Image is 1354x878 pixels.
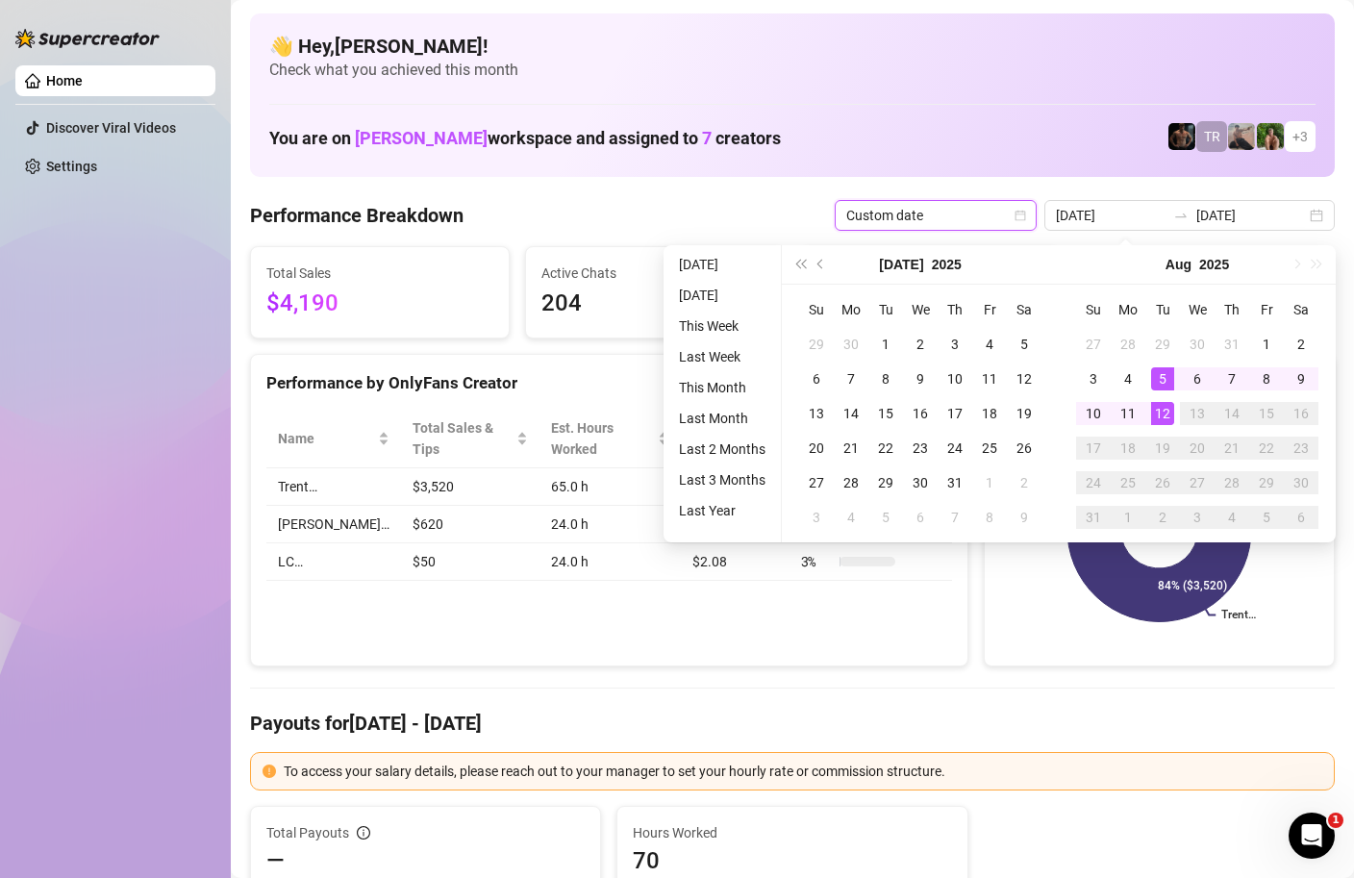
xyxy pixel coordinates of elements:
[834,327,868,362] td: 2025-06-30
[805,437,828,460] div: 20
[1180,500,1215,535] td: 2025-09-03
[539,468,681,506] td: 65.0 h
[1116,402,1140,425] div: 11
[1168,123,1195,150] img: Trent
[1215,292,1249,327] th: Th
[1007,396,1041,431] td: 2025-07-19
[357,826,370,840] span: info-circle
[1013,437,1036,460] div: 26
[1255,402,1278,425] div: 15
[1215,327,1249,362] td: 2025-07-31
[266,543,401,581] td: LC…
[943,333,966,356] div: 3
[671,376,773,399] li: This Month
[1220,402,1243,425] div: 14
[1284,362,1318,396] td: 2025-08-09
[541,263,768,284] span: Active Chats
[1284,292,1318,327] th: Sa
[909,506,932,529] div: 6
[266,506,401,543] td: [PERSON_NAME]…
[799,362,834,396] td: 2025-07-06
[903,396,938,431] td: 2025-07-16
[1186,506,1209,529] div: 3
[1180,327,1215,362] td: 2025-07-30
[1173,208,1189,223] span: to
[1220,367,1243,390] div: 7
[551,417,654,460] div: Est. Hours Worked
[266,468,401,506] td: Trent…
[834,292,868,327] th: Mo
[1013,506,1036,529] div: 9
[1076,292,1111,327] th: Su
[874,367,897,390] div: 8
[1076,465,1111,500] td: 2025-08-24
[1082,367,1105,390] div: 3
[1076,500,1111,535] td: 2025-08-31
[1116,437,1140,460] div: 18
[1215,431,1249,465] td: 2025-08-21
[938,327,972,362] td: 2025-07-03
[541,286,768,322] span: 204
[1249,327,1284,362] td: 2025-08-01
[539,506,681,543] td: 24.0 h
[943,402,966,425] div: 17
[1284,465,1318,500] td: 2025-08-30
[1076,396,1111,431] td: 2025-08-10
[1082,402,1105,425] div: 10
[1013,367,1036,390] div: 12
[932,245,962,284] button: Choose a year
[799,327,834,362] td: 2025-06-29
[868,465,903,500] td: 2025-07-29
[413,417,513,460] span: Total Sales & Tips
[846,201,1025,230] span: Custom date
[269,33,1316,60] h4: 👋 Hey, [PERSON_NAME] !
[909,471,932,494] div: 30
[943,471,966,494] div: 31
[1151,437,1174,460] div: 19
[1111,396,1145,431] td: 2025-08-11
[834,465,868,500] td: 2025-07-28
[978,437,1001,460] div: 25
[1180,431,1215,465] td: 2025-08-20
[1255,471,1278,494] div: 29
[1220,333,1243,356] div: 31
[269,128,781,149] h1: You are on workspace and assigned to creators
[1180,396,1215,431] td: 2025-08-13
[250,710,1335,737] h4: Payouts for [DATE] - [DATE]
[938,292,972,327] th: Th
[1076,327,1111,362] td: 2025-07-27
[1228,123,1255,150] img: LC
[868,500,903,535] td: 2025-08-05
[868,396,903,431] td: 2025-07-15
[805,333,828,356] div: 29
[1015,210,1026,221] span: calendar
[1145,327,1180,362] td: 2025-07-29
[805,471,828,494] div: 27
[1180,465,1215,500] td: 2025-08-27
[1255,437,1278,460] div: 22
[903,362,938,396] td: 2025-07-09
[1013,333,1036,356] div: 5
[671,499,773,522] li: Last Year
[266,822,349,843] span: Total Payouts
[805,506,828,529] div: 3
[1111,292,1145,327] th: Mo
[799,431,834,465] td: 2025-07-20
[15,29,160,48] img: logo-BBDzfeDw.svg
[799,500,834,535] td: 2025-08-03
[1221,609,1256,622] text: Trent…
[868,327,903,362] td: 2025-07-01
[278,428,374,449] span: Name
[1290,333,1313,356] div: 2
[401,468,539,506] td: $3,520
[805,367,828,390] div: 6
[266,286,493,322] span: $4,190
[1076,362,1111,396] td: 2025-08-03
[46,120,176,136] a: Discover Viral Videos
[840,506,863,529] div: 4
[284,761,1322,782] div: To access your salary details, please reach out to your manager to set your hourly rate or commis...
[671,345,773,368] li: Last Week
[943,437,966,460] div: 24
[250,202,464,229] h4: Performance Breakdown
[671,438,773,461] li: Last 2 Months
